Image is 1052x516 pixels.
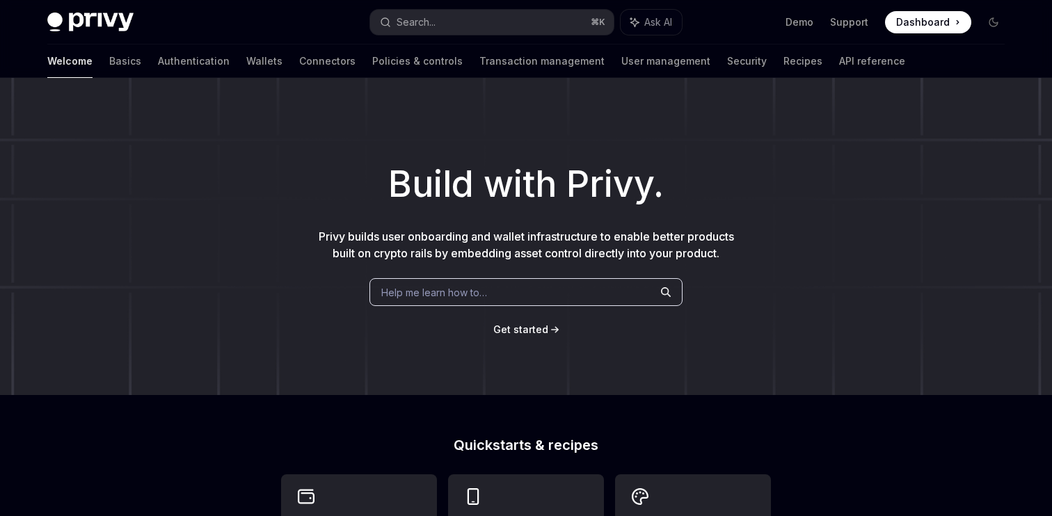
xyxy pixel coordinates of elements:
a: Support [830,15,868,29]
a: Basics [109,45,141,78]
a: Security [727,45,767,78]
button: Search...⌘K [370,10,614,35]
span: Help me learn how to… [381,285,487,300]
a: Recipes [783,45,822,78]
span: Privy builds user onboarding and wallet infrastructure to enable better products built on crypto ... [319,229,734,260]
img: dark logo [47,13,134,32]
a: Wallets [246,45,282,78]
button: Toggle dark mode [982,11,1005,33]
button: Ask AI [621,10,682,35]
a: Get started [493,323,548,337]
a: Transaction management [479,45,605,78]
a: Authentication [158,45,230,78]
h1: Build with Privy. [22,157,1030,211]
a: User management [621,45,710,78]
span: Ask AI [644,15,672,29]
a: Demo [786,15,813,29]
h2: Quickstarts & recipes [281,438,771,452]
a: Connectors [299,45,356,78]
a: Welcome [47,45,93,78]
span: ⌘ K [591,17,605,28]
span: Dashboard [896,15,950,29]
span: Get started [493,323,548,335]
a: API reference [839,45,905,78]
a: Dashboard [885,11,971,33]
div: Search... [397,14,436,31]
a: Policies & controls [372,45,463,78]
